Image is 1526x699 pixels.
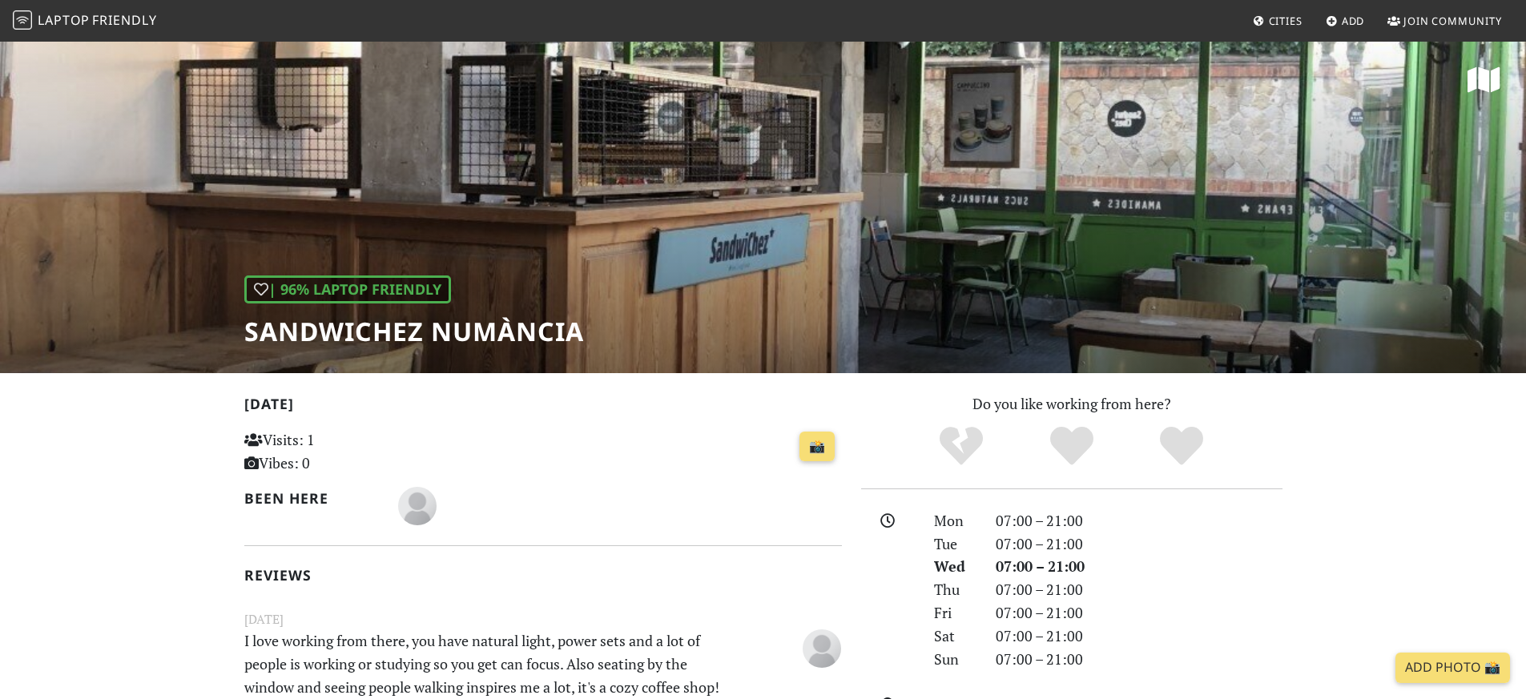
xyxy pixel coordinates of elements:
[1126,424,1237,468] div: Definitely!
[986,532,1292,556] div: 07:00 – 21:00
[924,555,985,578] div: Wed
[986,625,1292,648] div: 07:00 – 21:00
[799,432,835,462] a: 📸
[244,567,842,584] h2: Reviews
[803,637,841,656] span: María Lirio
[398,487,437,525] img: blank-535327c66bd565773addf3077783bbfce4b00ec00e9fd257753287c682c7fa38.png
[13,7,157,35] a: LaptopFriendly LaptopFriendly
[1269,14,1303,28] span: Cities
[1342,14,1365,28] span: Add
[244,490,380,507] h2: Been here
[924,532,985,556] div: Tue
[986,555,1292,578] div: 07:00 – 21:00
[924,648,985,671] div: Sun
[906,424,1017,468] div: No
[924,625,985,648] div: Sat
[924,509,985,532] div: Mon
[924,601,985,625] div: Fri
[244,316,584,347] h1: SandwiChez Numància
[13,10,32,30] img: LaptopFriendly
[38,11,90,29] span: Laptop
[244,396,842,419] h2: [DATE]
[803,629,841,668] img: blank-535327c66bd565773addf3077783bbfce4b00ec00e9fd257753287c682c7fa38.png
[1395,653,1510,683] a: Add Photo 📸
[235,629,749,698] p: I love working from there, you have natural light, power sets and a lot of people is working or s...
[986,648,1292,671] div: 07:00 – 21:00
[398,495,437,514] span: María Lirio
[1319,6,1371,35] a: Add
[924,578,985,601] div: Thu
[235,609,852,629] small: [DATE]
[1246,6,1309,35] a: Cities
[1403,14,1502,28] span: Join Community
[986,578,1292,601] div: 07:00 – 21:00
[92,11,156,29] span: Friendly
[244,275,451,303] div: | 96% Laptop Friendly
[1017,424,1127,468] div: Yes
[1381,6,1508,35] a: Join Community
[986,601,1292,625] div: 07:00 – 21:00
[244,428,431,475] p: Visits: 1 Vibes: 0
[986,509,1292,532] div: 07:00 – 21:00
[861,392,1282,416] p: Do you like working from here?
